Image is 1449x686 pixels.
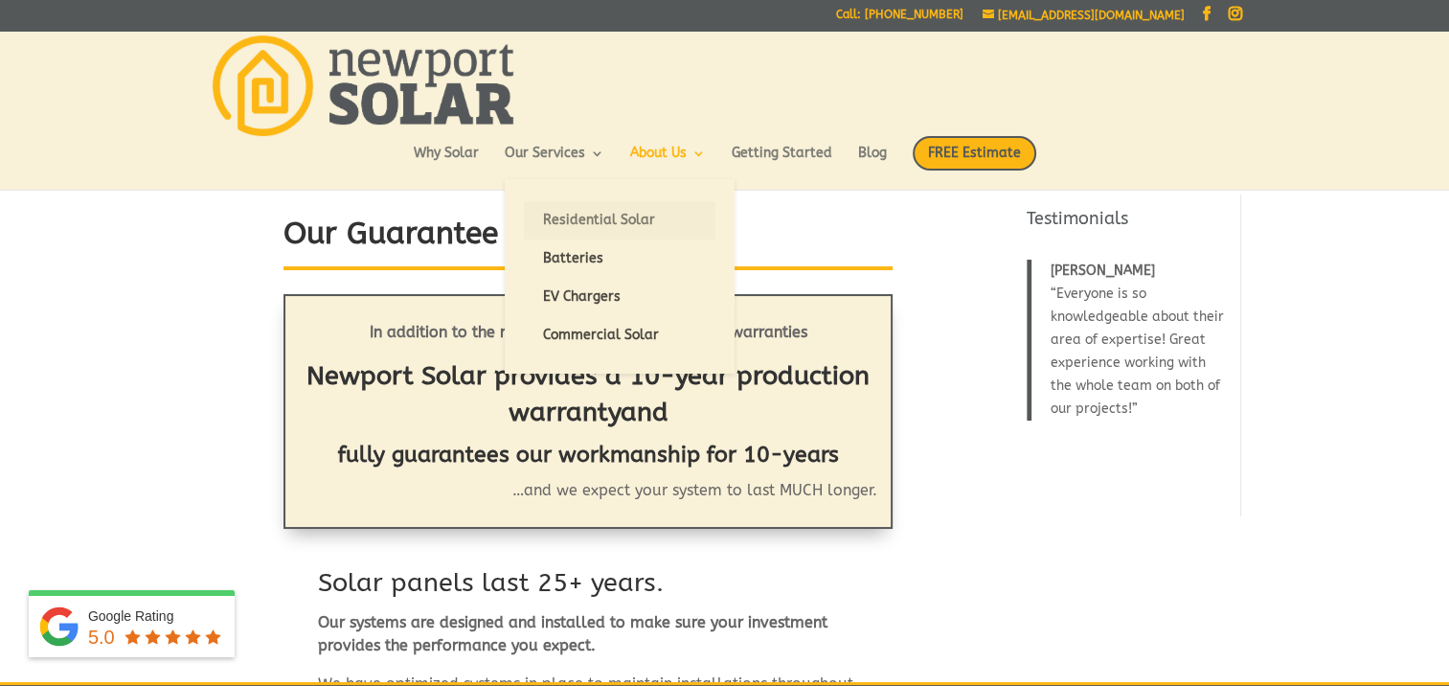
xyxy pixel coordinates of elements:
blockquote: Everyone is so knowledgeable about their area of expertise! Great experience working with the who... [1027,260,1230,421]
h4: Testimonials [1027,207,1229,240]
a: Why Solar [414,147,479,179]
a: EV Chargers [524,278,715,316]
span: [PERSON_NAME] [1051,263,1155,279]
strong: In addition to the regular product manufactures’ warranties [370,323,807,341]
a: [EMAIL_ADDRESS][DOMAIN_NAME] [983,9,1185,22]
strong: Our Guarantee [283,216,498,251]
strong: fully guarantees our workmanship for 10-years [338,442,839,468]
a: About Us [630,147,706,179]
a: Getting Started [732,147,832,179]
span: Solar panels last 25+ years. [318,567,664,598]
strong: and [621,397,668,427]
a: Our Services [505,147,604,179]
img: Newport Solar | Solar Energy Optimized. [213,35,513,136]
a: Residential Solar [524,201,715,240]
a: Commercial Solar [524,316,715,354]
p: …and we expect your system to last MUCH longer. [299,481,877,501]
strong: Newport Solar provides a 10-year production warranty [306,360,870,427]
div: Google Rating [88,606,225,626]
a: Batteries [524,240,715,278]
strong: Our systems are designed and installed to make sure your investment provides the performance you ... [318,613,827,654]
a: Call: [PHONE_NUMBER] [836,9,963,29]
span: FREE Estimate [913,136,1036,171]
span: 5.0 [88,627,115,648]
a: Blog [858,147,887,179]
a: FREE Estimate [913,136,1036,190]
